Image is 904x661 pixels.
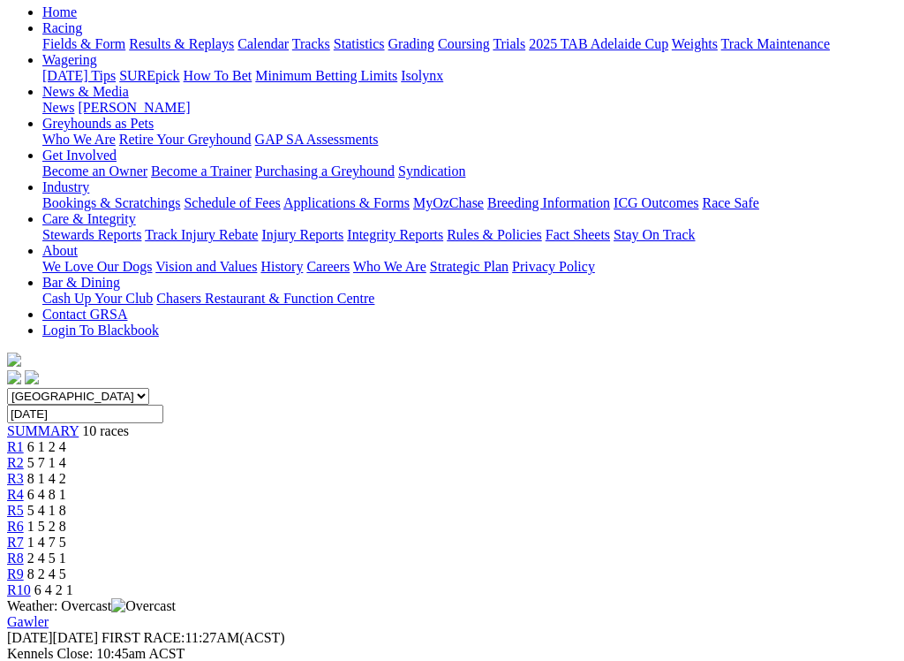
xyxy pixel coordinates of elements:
[27,566,66,581] span: 8 2 4 5
[388,36,434,51] a: Grading
[7,471,24,486] a: R3
[614,195,698,210] a: ICG Outcomes
[614,227,695,242] a: Stay On Track
[42,195,897,211] div: Industry
[546,227,610,242] a: Fact Sheets
[119,68,179,83] a: SUREpick
[334,36,385,51] a: Statistics
[42,179,89,194] a: Industry
[7,353,21,367] img: logo-grsa-white.png
[7,439,24,454] a: R1
[42,148,117,163] a: Get Involved
[512,259,595,274] a: Privacy Policy
[27,439,66,454] span: 6 1 2 4
[7,519,24,534] a: R6
[7,614,49,629] a: Gawler
[7,551,24,566] a: R8
[42,100,897,116] div: News & Media
[487,195,610,210] a: Breeding Information
[413,195,484,210] a: MyOzChase
[27,503,66,518] span: 5 4 1 8
[401,68,443,83] a: Isolynx
[7,487,24,502] a: R4
[7,630,53,645] span: [DATE]
[156,291,374,306] a: Chasers Restaurant & Function Centre
[42,291,153,306] a: Cash Up Your Club
[82,423,129,438] span: 10 races
[347,227,443,242] a: Integrity Reports
[27,519,66,534] span: 1 5 2 8
[184,195,280,210] a: Schedule of Fees
[102,630,185,645] span: FIRST RACE:
[7,423,79,438] a: SUMMARY
[42,116,154,131] a: Greyhounds as Pets
[42,163,147,179] a: Become an Owner
[493,36,525,51] a: Trials
[42,227,897,243] div: Care & Integrity
[42,259,897,275] div: About
[78,100,190,115] a: [PERSON_NAME]
[7,598,176,613] span: Weather: Overcast
[7,370,21,384] img: facebook.svg
[42,259,152,274] a: We Love Our Dogs
[34,582,73,597] span: 6 4 2 1
[7,582,31,597] a: R10
[255,68,397,83] a: Minimum Betting Limits
[7,630,98,645] span: [DATE]
[145,227,258,242] a: Track Injury Rebate
[42,84,129,99] a: News & Media
[7,503,24,518] span: R5
[42,307,127,322] a: Contact GRSA
[292,36,330,51] a: Tracks
[27,551,66,566] span: 2 4 5 1
[7,455,24,470] a: R2
[25,370,39,384] img: twitter.svg
[27,487,66,502] span: 6 4 8 1
[438,36,490,51] a: Coursing
[42,163,897,179] div: Get Involved
[353,259,426,274] a: Who We Are
[27,535,66,550] span: 1 4 7 5
[42,4,77,19] a: Home
[42,52,97,67] a: Wagering
[42,195,180,210] a: Bookings & Scratchings
[42,36,897,52] div: Racing
[7,405,163,423] input: Select date
[42,227,141,242] a: Stewards Reports
[42,291,897,307] div: Bar & Dining
[42,323,159,338] a: Login To Blackbook
[7,566,24,581] a: R9
[447,227,542,242] a: Rules & Policies
[255,132,379,147] a: GAP SA Assessments
[672,36,718,51] a: Weights
[102,630,285,645] span: 11:27AM(ACST)
[283,195,410,210] a: Applications & Forms
[7,535,24,550] a: R7
[119,132,252,147] a: Retire Your Greyhound
[111,598,176,614] img: Overcast
[42,132,116,147] a: Who We Are
[27,471,66,486] span: 8 1 4 2
[42,132,897,148] div: Greyhounds as Pets
[151,163,252,179] a: Become a Trainer
[42,20,82,35] a: Racing
[529,36,668,51] a: 2025 TAB Adelaide Cup
[255,163,395,179] a: Purchasing a Greyhound
[260,259,303,274] a: History
[42,100,74,115] a: News
[184,68,252,83] a: How To Bet
[129,36,234,51] a: Results & Replays
[42,211,136,226] a: Care & Integrity
[430,259,508,274] a: Strategic Plan
[398,163,465,179] a: Syndication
